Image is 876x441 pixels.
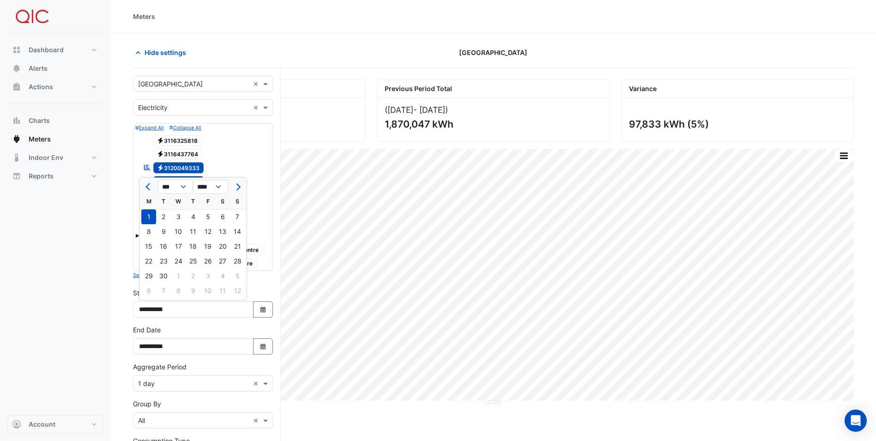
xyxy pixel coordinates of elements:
[230,269,245,283] div: Sunday, May 5, 2024
[259,306,267,313] fa-icon: Select Date
[385,105,602,115] div: ([DATE] )
[171,239,186,254] div: Wednesday, April 17, 2024
[230,283,245,298] div: 12
[845,410,867,432] div: Open Intercom Messenger
[156,209,171,224] div: Tuesday, April 2, 2024
[141,269,156,283] div: 29
[133,272,175,278] small: Select Reportable
[215,239,230,254] div: 20
[141,254,156,269] div: Monday, April 22, 2024
[171,254,186,269] div: 24
[141,283,156,298] div: 6
[156,269,171,283] div: Tuesday, April 30, 2024
[834,150,853,161] button: More Options
[230,224,245,239] div: Sunday, April 14, 2024
[215,239,230,254] div: Saturday, April 20, 2024
[171,209,186,224] div: Wednesday, April 3, 2024
[157,137,164,144] fa-icon: Electricity
[133,271,175,279] button: Select Reportable
[215,269,230,283] div: 4
[156,224,171,239] div: 9
[156,239,171,254] div: 16
[12,82,21,92] app-icon: Actions
[230,224,245,239] div: 14
[413,105,445,115] span: - [DATE]
[171,283,186,298] div: Wednesday, May 8, 2024
[153,176,204,187] span: 3120049334
[29,171,54,181] span: Reports
[186,239,200,254] div: 18
[156,283,171,298] div: Tuesday, May 7, 2024
[143,179,154,194] button: Previous month
[230,209,245,224] div: Sunday, April 7, 2024
[215,254,230,269] div: Saturday, April 27, 2024
[186,209,200,224] div: 4
[253,379,261,388] span: Clear
[230,194,245,209] div: S
[230,239,245,254] div: 21
[141,194,156,209] div: M
[377,80,609,98] div: Previous Period Total
[135,125,164,131] small: Expand All
[215,269,230,283] div: Saturday, May 4, 2024
[156,283,171,298] div: 7
[156,209,171,224] div: 2
[141,239,156,254] div: Monday, April 15, 2024
[153,149,203,160] span: 3116437764
[29,116,50,125] span: Charts
[200,269,215,283] div: Friday, May 3, 2024
[186,254,200,269] div: 25
[215,224,230,239] div: 13
[143,163,151,171] fa-icon: Reportable
[12,64,21,73] app-icon: Alerts
[230,254,245,269] div: Sunday, April 28, 2024
[12,171,21,181] app-icon: Reports
[215,209,230,224] div: Saturday, April 6, 2024
[12,45,21,55] app-icon: Dashboard
[230,269,245,283] div: 5
[200,269,215,283] div: 3
[186,209,200,224] div: Thursday, April 4, 2024
[29,82,53,92] span: Actions
[156,224,171,239] div: Tuesday, April 9, 2024
[230,283,245,298] div: Sunday, May 12, 2024
[29,45,64,55] span: Dashboard
[141,254,156,269] div: 22
[133,44,192,61] button: Hide settings
[141,269,156,283] div: Monday, April 29, 2024
[11,7,53,26] img: Company Logo
[156,254,171,269] div: Tuesday, April 23, 2024
[385,118,600,130] div: 1,870,047 kWh
[253,416,261,425] span: Clear
[158,180,193,194] select: Select month
[29,153,63,162] span: Indoor Env
[12,116,21,125] app-icon: Charts
[157,151,164,158] fa-icon: Electricity
[200,254,215,269] div: 26
[141,224,156,239] div: Monday, April 8, 2024
[141,209,156,224] div: 1
[186,224,200,239] div: Thursday, April 11, 2024
[133,362,187,372] label: Aggregate Period
[215,283,230,298] div: Saturday, May 11, 2024
[171,239,186,254] div: 17
[193,180,228,194] select: Select year
[133,288,164,298] label: Start Date
[459,48,527,57] span: [GEOGRAPHIC_DATA]
[7,167,103,185] button: Reports
[230,239,245,254] div: Sunday, April 21, 2024
[133,399,161,409] label: Group By
[253,103,261,112] span: Clear
[230,209,245,224] div: 7
[230,254,245,269] div: 28
[141,283,156,298] div: Monday, May 6, 2024
[622,80,853,98] div: Variance
[186,224,200,239] div: 11
[215,283,230,298] div: 11
[29,420,55,429] span: Account
[7,78,103,96] button: Actions
[186,283,200,298] div: Thursday, May 9, 2024
[133,325,161,335] label: End Date
[629,118,844,130] div: 97,833 kWh (5%)
[133,12,155,21] div: Meters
